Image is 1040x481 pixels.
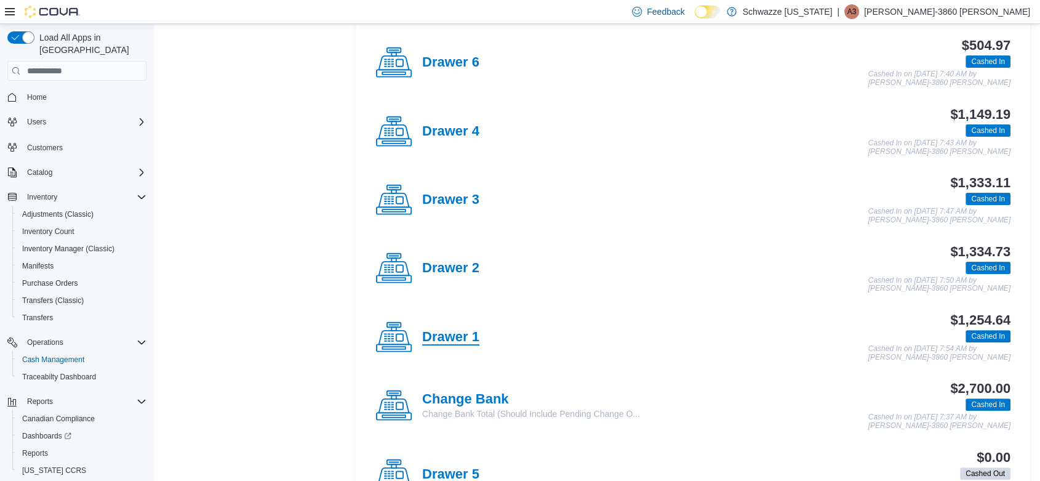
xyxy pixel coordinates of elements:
[971,125,1005,136] span: Cashed In
[22,278,78,288] span: Purchase Orders
[868,208,1010,224] p: Cashed In on [DATE] 7:47 AM by [PERSON_NAME]-3860 [PERSON_NAME]
[2,164,151,181] button: Catalog
[17,463,146,478] span: Washington CCRS
[17,463,91,478] a: [US_STATE] CCRS
[34,31,146,56] span: Load All Apps in [GEOGRAPHIC_DATA]
[17,207,146,222] span: Adjustments (Classic)
[12,427,151,445] a: Dashboards
[971,262,1005,273] span: Cashed In
[17,352,146,367] span: Cash Management
[17,207,98,222] a: Adjustments (Classic)
[12,351,151,368] button: Cash Management
[22,89,146,105] span: Home
[22,244,114,254] span: Inventory Manager (Classic)
[2,188,151,206] button: Inventory
[27,192,57,202] span: Inventory
[966,468,1005,479] span: Cashed Out
[17,310,146,325] span: Transfers
[17,224,79,239] a: Inventory Count
[837,4,839,19] p: |
[868,413,1010,430] p: Cashed In on [DATE] 7:37 AM by [PERSON_NAME]-3860 [PERSON_NAME]
[22,414,95,424] span: Canadian Compliance
[12,240,151,257] button: Inventory Manager (Classic)
[971,331,1005,342] span: Cashed In
[17,429,76,443] a: Dashboards
[17,352,89,367] a: Cash Management
[22,227,74,236] span: Inventory Count
[22,296,84,305] span: Transfers (Classic)
[22,115,51,129] button: Users
[12,275,151,292] button: Purchase Orders
[12,462,151,479] button: [US_STATE] CCRS
[27,143,63,153] span: Customers
[22,431,71,441] span: Dashboards
[966,398,1010,411] span: Cashed In
[422,55,479,71] h4: Drawer 6
[695,6,721,18] input: Dark Mode
[22,394,58,409] button: Reports
[17,411,100,426] a: Canadian Compliance
[971,56,1005,67] span: Cashed In
[12,445,151,462] button: Reports
[422,261,479,277] h4: Drawer 2
[2,138,151,156] button: Customers
[22,466,86,475] span: [US_STATE] CCRS
[22,140,68,155] a: Customers
[22,335,146,350] span: Operations
[27,338,63,347] span: Operations
[966,330,1010,342] span: Cashed In
[12,292,151,309] button: Transfers (Classic)
[12,257,151,275] button: Manifests
[977,450,1010,465] h3: $0.00
[868,277,1010,293] p: Cashed In on [DATE] 7:50 AM by [PERSON_NAME]-3860 [PERSON_NAME]
[966,193,1010,205] span: Cashed In
[422,392,640,408] h4: Change Bank
[17,446,53,461] a: Reports
[22,335,68,350] button: Operations
[22,139,146,155] span: Customers
[847,4,857,19] span: A3
[17,241,119,256] a: Inventory Manager (Classic)
[12,206,151,223] button: Adjustments (Classic)
[647,6,684,18] span: Feedback
[960,467,1010,480] span: Cashed Out
[966,55,1010,68] span: Cashed In
[12,410,151,427] button: Canadian Compliance
[22,190,146,204] span: Inventory
[27,92,47,102] span: Home
[22,165,146,180] span: Catalog
[12,309,151,326] button: Transfers
[950,176,1010,190] h3: $1,333.11
[17,429,146,443] span: Dashboards
[22,313,53,323] span: Transfers
[422,192,479,208] h4: Drawer 3
[17,370,101,384] a: Traceabilty Dashboard
[868,70,1010,87] p: Cashed In on [DATE] 7:40 AM by [PERSON_NAME]-3860 [PERSON_NAME]
[22,261,54,271] span: Manifests
[27,117,46,127] span: Users
[22,394,146,409] span: Reports
[17,241,146,256] span: Inventory Manager (Classic)
[2,113,151,131] button: Users
[22,372,96,382] span: Traceabilty Dashboard
[17,370,146,384] span: Traceabilty Dashboard
[17,224,146,239] span: Inventory Count
[17,411,146,426] span: Canadian Compliance
[27,168,52,177] span: Catalog
[2,334,151,351] button: Operations
[868,345,1010,362] p: Cashed In on [DATE] 7:54 AM by [PERSON_NAME]-3860 [PERSON_NAME]
[17,276,146,291] span: Purchase Orders
[25,6,80,18] img: Cova
[950,313,1010,328] h3: $1,254.64
[864,4,1030,19] p: [PERSON_NAME]-3860 [PERSON_NAME]
[962,38,1010,53] h3: $504.97
[17,293,89,308] a: Transfers (Classic)
[22,209,94,219] span: Adjustments (Classic)
[422,124,479,140] h4: Drawer 4
[950,107,1010,122] h3: $1,149.19
[844,4,859,19] div: Alexis-3860 Shoope
[2,393,151,410] button: Reports
[22,165,57,180] button: Catalog
[17,259,146,273] span: Manifests
[22,90,52,105] a: Home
